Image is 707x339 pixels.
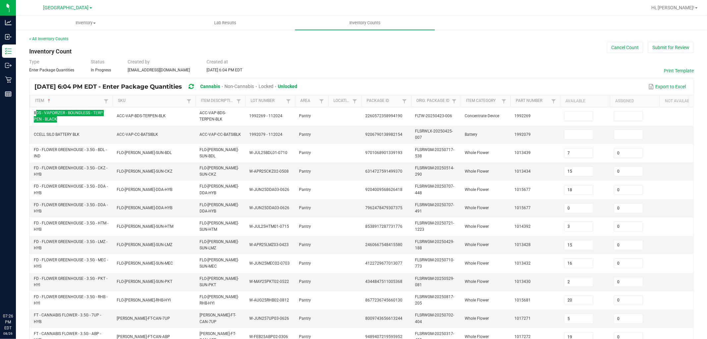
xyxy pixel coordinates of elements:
[415,239,454,250] span: FLSRWGM-20250429-188
[648,42,694,53] button: Submit for Review
[34,203,108,213] span: FD - FLOWER GREENHOUSE - 3.5G - DDA - HYB
[465,150,489,155] span: Whole Flower
[415,129,453,140] span: FLSRWLX-20250425-007
[365,150,402,155] span: 9701068901339193
[117,298,171,302] span: FLO-[PERSON_NAME]-RHB-HYI
[34,221,108,232] span: FD - FLOWER GREENHOUSE - 3.5G - HTM - HYB
[450,97,458,105] a: Filter
[465,334,489,339] span: Whole Flower
[5,62,12,69] inline-svg: Outbound
[560,95,610,107] th: Available
[415,184,454,195] span: FLSRWGM-20250707-448
[117,206,172,210] span: FLO-[PERSON_NAME]-DDA-HYB
[249,224,289,229] span: W-JUL25HTM01-0715
[514,298,531,302] span: 1015681
[235,97,243,105] a: Filter
[465,206,489,210] span: Whole Flower
[34,111,103,122] span: BDS - VAPORIZER - BOUNDLESS - TERP PEN - BLACK
[200,239,239,250] span: FLO-[PERSON_NAME]-SUN-LMZ
[299,132,311,137] span: Pantry
[249,187,289,192] span: W-JUN25DDA03-0626
[365,206,402,210] span: 7962478479307375
[200,295,239,305] span: FLO-[PERSON_NAME]-RHB-HYI
[514,316,531,321] span: 1017271
[333,98,350,104] a: LocationSortable
[365,187,402,192] span: 9204009568626418
[299,114,311,118] span: Pantry
[29,48,72,55] span: Inventory Count
[102,97,110,105] a: Filter
[249,169,289,174] span: W-APR25CKZ02-0508
[34,132,80,137] span: CCELL SILO BATTERY BLK
[610,95,660,107] th: Assigned
[415,166,454,177] span: FLSRWGM-20250514-290
[365,334,402,339] span: 9489407219595952
[465,132,477,137] span: Battery
[16,16,155,30] a: Inventory
[516,98,549,104] a: Part NumberSortable
[465,242,489,247] span: Whole Flower
[465,114,499,118] span: Concentrate Device
[365,261,402,266] span: 4122729677013077
[465,224,489,229] span: Whole Flower
[415,295,454,305] span: FLSRWGM-20250817-205
[200,221,239,232] span: FLO-[PERSON_NAME]-SUN-HTM
[400,97,408,105] a: Filter
[514,132,531,137] span: 1992079
[117,316,170,321] span: [PERSON_NAME]-FT-CAN-7UP
[299,242,311,247] span: Pantry
[500,97,508,105] a: Filter
[185,97,193,105] a: Filter
[200,258,239,269] span: FLO-[PERSON_NAME]-SUN-MEC
[200,184,239,195] span: FLO-[PERSON_NAME]-DDA-HYB
[251,98,284,104] a: Lot NumberSortable
[365,114,402,118] span: 2260572358994190
[34,258,108,269] span: FD - FLOWER GREENHOUSE - 3.5G - MEC - HYS
[5,91,12,97] inline-svg: Reports
[118,98,185,104] a: SKUSortable
[200,166,239,177] span: FLO-[PERSON_NAME]-SUN-CKZ
[200,84,220,89] span: Cannabis
[514,242,531,247] span: 1013428
[340,20,389,26] span: Inventory Counts
[249,242,289,247] span: W-APR25LMZ03-0423
[249,334,288,339] span: W-FEB25ABP02-0306
[117,114,166,118] span: ACC-VAP-BDS-TERPEN-BLK
[5,19,12,26] inline-svg: Analytics
[514,334,531,339] span: 1017272
[278,84,297,89] span: Unlocked
[514,279,531,284] span: 1013430
[514,169,531,174] span: 1013434
[299,224,311,229] span: Pantry
[201,98,234,104] a: Item DescriptionSortable
[5,76,12,83] inline-svg: Retail
[299,261,311,266] span: Pantry
[249,150,287,155] span: W-JUL25BDL01-0710
[117,261,173,266] span: FLO-[PERSON_NAME]-SUN-MEC
[3,313,13,331] p: 07:26 PM EDT
[365,169,402,174] span: 6314727591499370
[415,221,454,232] span: FLSRWGM-20250721-1223
[465,169,489,174] span: Whole Flower
[415,313,454,324] span: FLSRWGM-20250702-404
[299,206,311,210] span: Pantry
[415,276,454,287] span: FLSRWGM-20250529-081
[300,98,317,104] a: AreaSortable
[206,68,242,72] span: [DATE] 6:04 PM EDT
[34,184,108,195] span: FD - FLOWER GREENHOUSE - 3.5G - DDA - HYB
[117,224,173,229] span: FLO-[PERSON_NAME]-SUN-HTM
[205,20,245,26] span: Lab Results
[35,98,102,104] a: ItemSortable
[466,98,500,104] a: Item CategorySortable
[43,5,89,11] span: [GEOGRAPHIC_DATA]
[224,84,254,89] span: Non-Cannabis
[514,114,531,118] span: 1992269
[259,84,273,89] span: Locked
[299,316,311,321] span: Pantry
[299,334,311,339] span: Pantry
[117,187,172,192] span: FLO-[PERSON_NAME]-DDA-HYB
[295,16,435,30] a: Inventory Counts
[117,169,172,174] span: FLO-[PERSON_NAME]-SUN-CKZ
[128,59,150,64] span: Created by
[128,68,190,72] span: [EMAIL_ADDRESS][DOMAIN_NAME]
